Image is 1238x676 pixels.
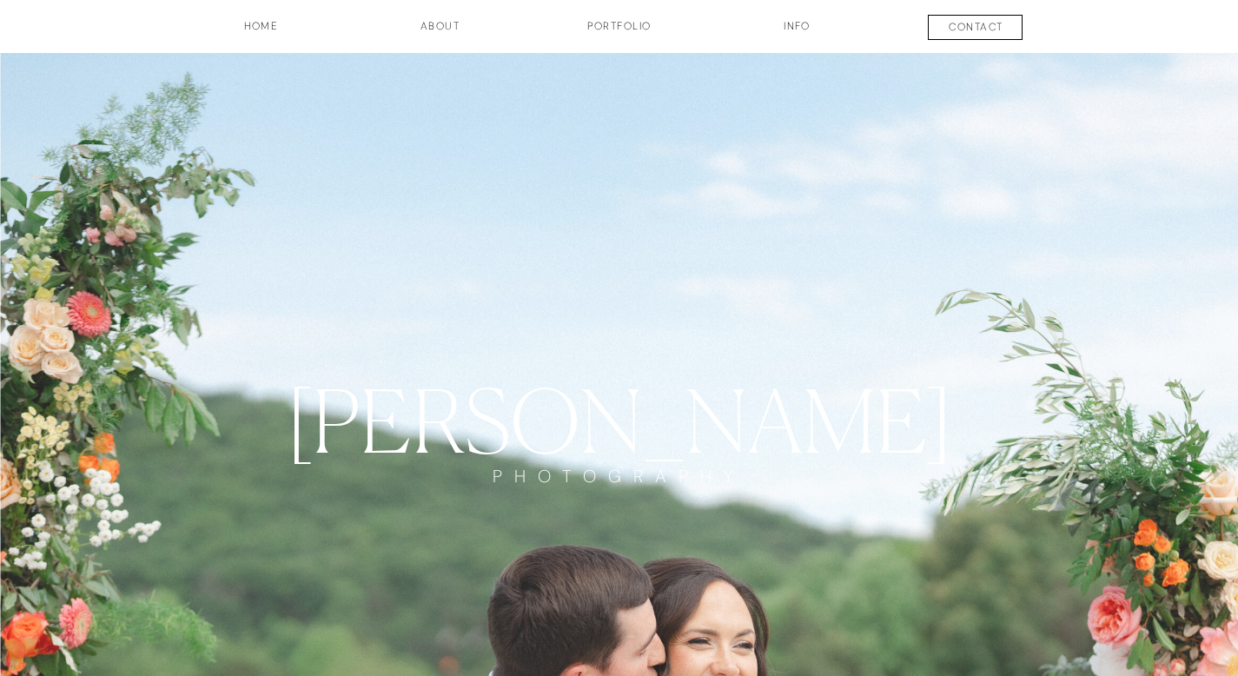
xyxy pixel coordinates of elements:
[472,466,767,519] a: PHOTOGRAPHY
[555,18,684,48] a: Portfolio
[397,18,484,48] a: about
[912,19,1041,40] a: contact
[219,369,1021,466] a: [PERSON_NAME]
[754,18,841,48] a: INFO
[197,18,326,48] a: HOME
